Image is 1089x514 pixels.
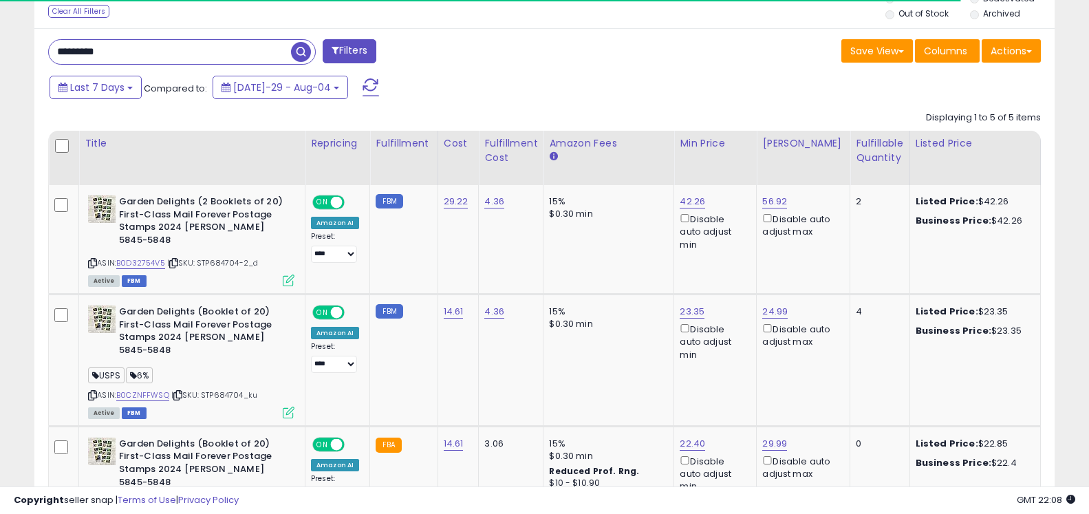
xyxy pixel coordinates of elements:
[916,456,991,469] b: Business Price:
[916,195,978,208] b: Listed Price:
[48,5,109,18] div: Clear All Filters
[376,194,402,208] small: FBM
[762,437,787,451] a: 29.99
[549,151,557,163] small: Amazon Fees.
[916,306,1030,318] div: $23.35
[762,195,787,208] a: 56.92
[762,305,788,319] a: 24.99
[549,450,663,462] div: $0.30 min
[680,321,746,361] div: Disable auto adjust min
[178,493,239,506] a: Privacy Policy
[119,195,286,250] b: Garden Delights (2 Booklets of 20) First-Class Mail Forever Postage Stamps 2024 [PERSON_NAME] 584...
[916,325,1030,337] div: $23.35
[323,39,376,63] button: Filters
[88,195,116,223] img: 51t4qmx+NLL._SL40_.jpg
[314,439,331,451] span: ON
[167,257,258,268] span: | SKU: STP684704-2_d
[549,208,663,220] div: $0.30 min
[898,8,949,19] label: Out of Stock
[916,214,991,227] b: Business Price:
[343,439,365,451] span: OFF
[376,438,401,453] small: FBA
[85,136,299,151] div: Title
[982,39,1041,63] button: Actions
[233,81,331,94] span: [DATE]-29 - Aug-04
[549,438,663,450] div: 15%
[484,305,504,319] a: 4.36
[915,39,980,63] button: Columns
[762,453,839,480] div: Disable auto adjust max
[983,8,1020,19] label: Archived
[122,407,147,419] span: FBM
[926,111,1041,125] div: Displaying 1 to 5 of 5 items
[856,306,898,318] div: 4
[916,457,1030,469] div: $22.4
[841,39,913,63] button: Save View
[88,367,125,383] span: USPS
[762,136,844,151] div: [PERSON_NAME]
[88,438,116,465] img: 51t4qmx+NLL._SL40_.jpg
[50,76,142,99] button: Last 7 Days
[376,304,402,319] small: FBM
[549,195,663,208] div: 15%
[680,437,705,451] a: 22.40
[119,438,286,492] b: Garden Delights (Booklet of 20) First-Class Mail Forever Postage Stamps 2024 [PERSON_NAME] 5845-5848
[311,232,359,263] div: Preset:
[680,453,746,493] div: Disable auto adjust min
[762,321,839,348] div: Disable auto adjust max
[916,195,1030,208] div: $42.26
[549,306,663,318] div: 15%
[680,211,746,251] div: Disable auto adjust min
[116,389,169,401] a: B0CZNFFWSQ
[144,82,207,95] span: Compared to:
[14,493,64,506] strong: Copyright
[916,215,1030,227] div: $42.26
[311,459,359,471] div: Amazon AI
[122,275,147,287] span: FBM
[118,493,176,506] a: Terms of Use
[680,305,704,319] a: 23.35
[311,327,359,339] div: Amazon AI
[484,136,537,165] div: Fulfillment Cost
[88,275,120,287] span: All listings currently available for purchase on Amazon
[1017,493,1075,506] span: 2025-08-12 22:08 GMT
[916,305,978,318] b: Listed Price:
[549,318,663,330] div: $0.30 min
[116,257,165,269] a: B0D32754V5
[916,324,991,337] b: Business Price:
[856,136,903,165] div: Fulfillable Quantity
[856,438,898,450] div: 0
[213,76,348,99] button: [DATE]-29 - Aug-04
[484,195,504,208] a: 4.36
[119,306,286,360] b: Garden Delights (Booklet of 20) First-Class Mail Forever Postage Stamps 2024 [PERSON_NAME] 5845-5848
[343,307,365,319] span: OFF
[444,305,464,319] a: 14.61
[88,195,294,285] div: ASIN:
[680,195,705,208] a: 42.26
[484,438,532,450] div: 3.06
[444,195,468,208] a: 29.22
[549,136,668,151] div: Amazon Fees
[311,136,364,151] div: Repricing
[311,342,359,373] div: Preset:
[126,367,153,383] span: 6%
[444,136,473,151] div: Cost
[680,136,751,151] div: Min Price
[444,437,464,451] a: 14.61
[88,306,294,417] div: ASIN:
[916,438,1030,450] div: $22.85
[856,195,898,208] div: 2
[314,197,331,208] span: ON
[549,465,639,477] b: Reduced Prof. Rng.
[916,437,978,450] b: Listed Price:
[14,494,239,507] div: seller snap | |
[311,217,359,229] div: Amazon AI
[376,136,431,151] div: Fulfillment
[88,306,116,333] img: 51t4qmx+NLL._SL40_.jpg
[70,81,125,94] span: Last 7 Days
[924,44,967,58] span: Columns
[314,307,331,319] span: ON
[343,197,365,208] span: OFF
[916,136,1035,151] div: Listed Price
[88,407,120,419] span: All listings currently available for purchase on Amazon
